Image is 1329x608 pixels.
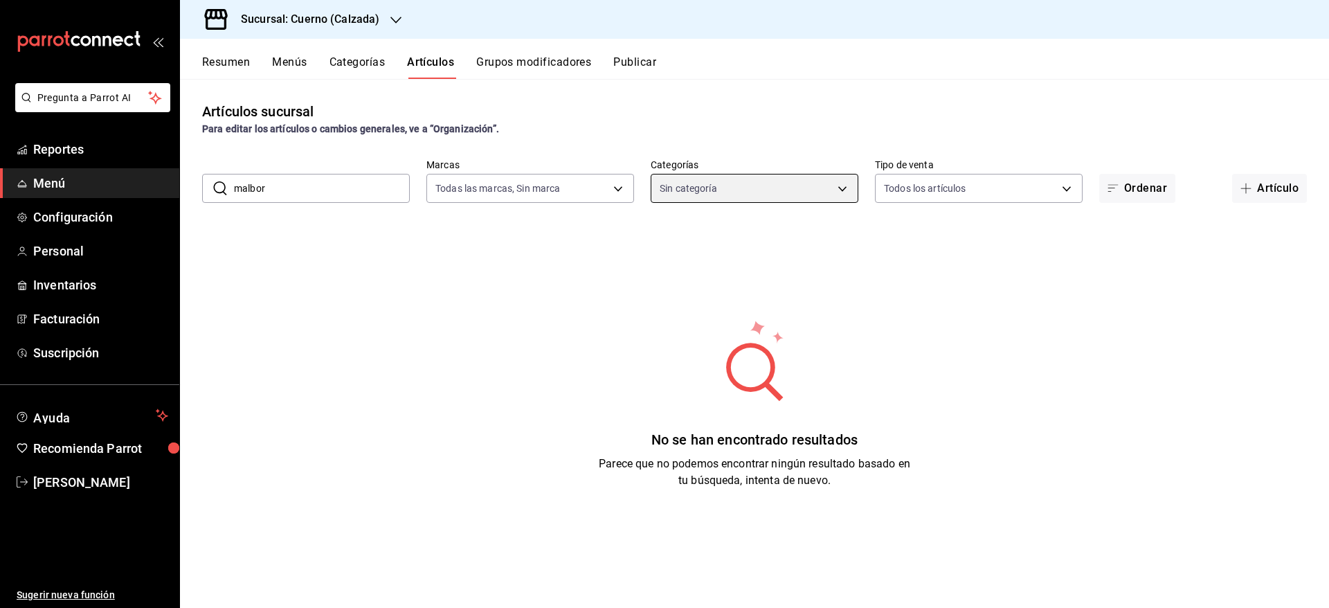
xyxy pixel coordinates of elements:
strong: Para editar los artículos o cambios generales, ve a “Organización”. [202,123,499,134]
button: open_drawer_menu [152,36,163,47]
span: Inventarios [33,276,168,294]
label: Categorías [651,160,858,170]
button: Artículos [407,55,454,79]
span: Sugerir nueva función [17,588,168,602]
span: Parece que no podemos encontrar ningún resultado basado en tu búsqueda, intenta de nuevo. [599,457,910,487]
span: Facturación [33,310,168,328]
div: Artículos sucursal [202,101,314,122]
div: No se han encontrado resultados [599,429,910,450]
h3: Sucursal: Cuerno (Calzada) [230,11,379,28]
button: Artículo [1232,174,1307,203]
span: Ayuda [33,407,150,424]
span: Reportes [33,140,168,159]
span: Sin categoría [660,181,717,195]
button: Menús [272,55,307,79]
button: Publicar [613,55,656,79]
span: Pregunta a Parrot AI [37,91,149,105]
span: Configuración [33,208,168,226]
button: Grupos modificadores [476,55,591,79]
button: Resumen [202,55,250,79]
span: Todas las marcas, Sin marca [435,181,561,195]
input: Buscar artículo [234,175,410,202]
span: [PERSON_NAME] [33,473,168,492]
button: Ordenar [1099,174,1175,203]
div: navigation tabs [202,55,1329,79]
label: Marcas [426,160,634,170]
label: Tipo de venta [875,160,1083,170]
span: Personal [33,242,168,260]
button: Pregunta a Parrot AI [15,83,170,112]
span: Suscripción [33,343,168,362]
span: Todos los artículos [884,181,966,195]
span: Recomienda Parrot [33,439,168,458]
span: Menú [33,174,168,193]
button: Categorías [329,55,386,79]
a: Pregunta a Parrot AI [10,100,170,115]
